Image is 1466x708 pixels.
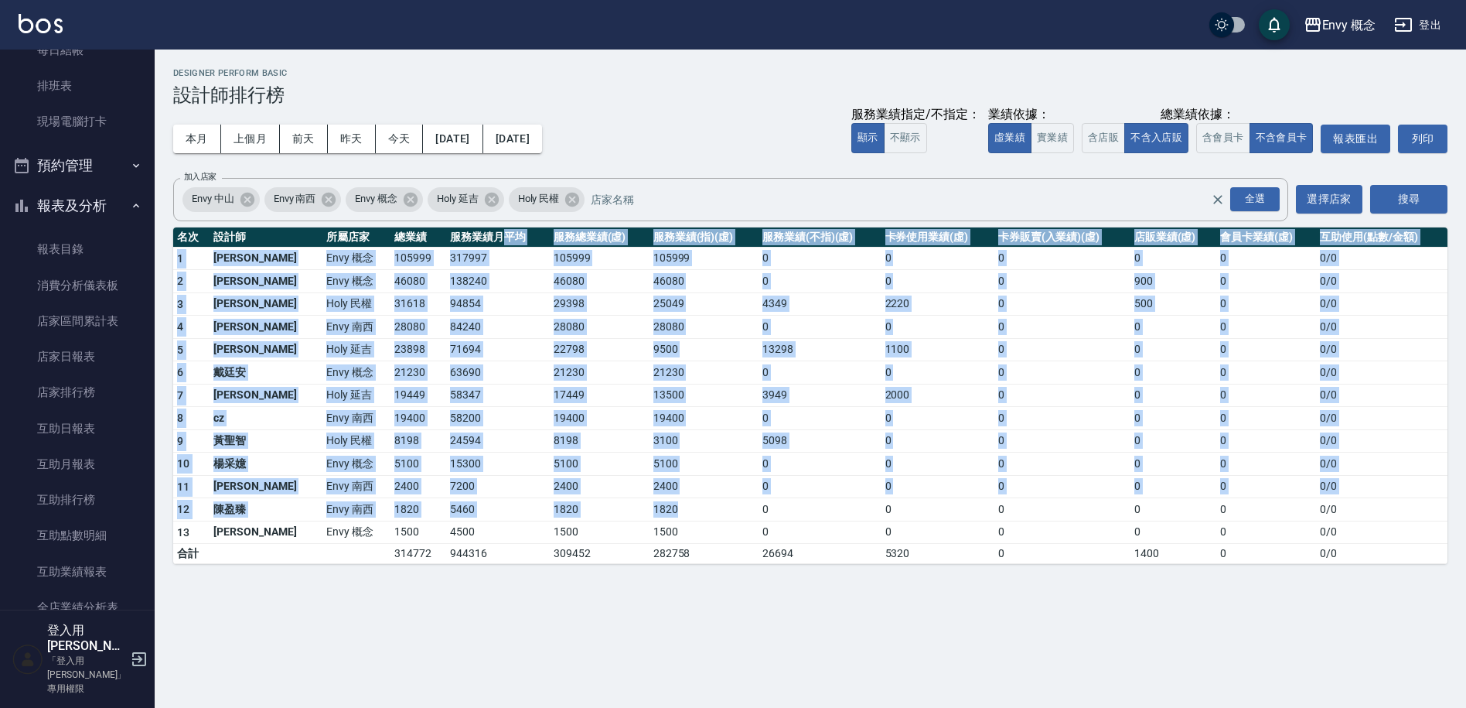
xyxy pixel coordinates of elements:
td: 0 [994,475,1130,498]
td: 29398 [550,292,649,316]
div: 全選 [1230,187,1280,211]
label: 加入店家 [184,171,216,183]
td: 25049 [649,292,759,316]
td: [PERSON_NAME] [210,338,322,361]
td: 9500 [649,338,759,361]
td: 0 [1216,361,1316,385]
span: 13 [177,526,190,539]
td: 1500 [649,521,759,544]
td: [PERSON_NAME] [210,316,322,339]
td: 0 [881,521,994,544]
button: [DATE] [483,125,542,153]
td: Envy 南西 [322,475,390,498]
button: save [1259,9,1290,40]
h3: 設計師排行榜 [173,84,1447,106]
td: [PERSON_NAME] [210,475,322,498]
td: 0 [881,247,994,270]
button: 列印 [1398,125,1447,153]
td: 0 [1216,498,1316,522]
td: [PERSON_NAME] [210,521,322,544]
button: 本月 [173,125,221,153]
td: 0 [994,384,1130,407]
td: 1500 [550,521,649,544]
span: Envy 概念 [346,191,407,207]
td: Envy 南西 [322,498,390,522]
td: 0 [1216,338,1316,361]
button: 今天 [376,125,424,153]
td: 0 / 0 [1316,498,1447,522]
button: 實業績 [1031,123,1074,153]
td: 0 [759,453,881,476]
td: 0 [759,521,881,544]
td: 0 [994,316,1130,339]
button: 不顯示 [884,123,927,153]
td: 0 [1216,521,1316,544]
td: 21230 [649,361,759,385]
td: 0 [994,407,1130,430]
div: 總業績依據： [1082,107,1313,123]
th: 總業績 [390,227,446,248]
img: Logo [19,14,63,33]
td: 5320 [881,544,994,564]
button: 搜尋 [1370,185,1447,214]
td: 0 [1130,498,1217,522]
td: 0 [881,498,994,522]
td: 4349 [759,292,881,316]
td: 0 [1130,429,1217,453]
td: Holy 民權 [322,429,390,453]
td: 944316 [446,544,550,564]
td: Envy 概念 [322,247,390,270]
td: 28080 [550,316,649,339]
button: Open [1227,184,1283,214]
td: [PERSON_NAME] [210,247,322,270]
th: 會員卡業績(虛) [1216,227,1316,248]
td: 23898 [390,338,446,361]
a: 報表目錄 [6,231,148,267]
span: 9 [177,435,183,447]
td: 58347 [446,384,550,407]
td: 0 [1216,544,1316,564]
td: 0 [1130,338,1217,361]
td: 0 [994,361,1130,385]
button: 報表及分析 [6,186,148,226]
td: 500 [1130,292,1217,316]
input: 店家名稱 [587,186,1238,213]
td: 2000 [881,384,994,407]
td: 0 [1130,475,1217,498]
td: Envy 南西 [322,407,390,430]
td: Envy 概念 [322,521,390,544]
h2: Designer Perform Basic [173,68,1447,78]
td: 0 [1216,247,1316,270]
a: 排班表 [6,68,148,104]
td: 7200 [446,475,550,498]
td: 0 [1130,521,1217,544]
td: 0 [759,270,881,293]
div: Holy 延吉 [428,187,504,212]
td: 282758 [649,544,759,564]
a: 互助排行榜 [6,482,148,518]
div: Envy 概念 [346,187,423,212]
td: 0 [1216,270,1316,293]
td: 2220 [881,292,994,316]
span: 12 [177,503,190,515]
button: 不含會員卡 [1250,123,1314,153]
td: 138240 [446,270,550,293]
span: 10 [177,457,190,470]
th: 服務業績(不指)(虛) [759,227,881,248]
td: 1500 [390,521,446,544]
th: 服務業績(指)(虛) [649,227,759,248]
td: 0 [994,498,1130,522]
td: 58200 [446,407,550,430]
button: [DATE] [423,125,482,153]
button: 虛業績 [988,123,1031,153]
a: 互助點數明細 [6,518,148,553]
td: 900 [1130,270,1217,293]
span: 5 [177,344,183,356]
td: 309452 [550,544,649,564]
td: 0 [1216,453,1316,476]
td: 63690 [446,361,550,385]
a: 互助月報表 [6,446,148,482]
td: 0 [1216,384,1316,407]
td: 0 [759,247,881,270]
th: 服務總業績(虛) [550,227,649,248]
